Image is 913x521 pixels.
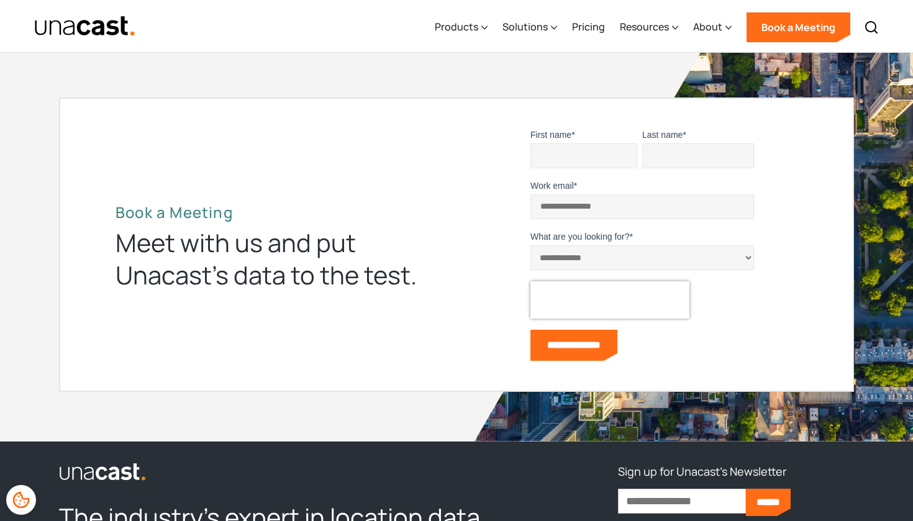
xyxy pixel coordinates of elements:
[572,2,605,53] a: Pricing
[620,19,669,34] div: Resources
[116,203,438,222] h2: Book a Meeting
[530,130,571,140] span: First name
[502,19,548,34] div: Solutions
[6,485,36,515] div: Cookie Preferences
[747,12,850,42] a: Book a Meeting
[530,281,689,319] iframe: reCAPTCHA
[59,461,514,481] a: link to the homepage
[530,232,630,242] span: What are you looking for?
[620,2,678,53] div: Resources
[34,16,135,37] a: home
[693,2,732,53] div: About
[435,2,488,53] div: Products
[34,16,135,37] img: Unacast text logo
[642,130,683,140] span: Last name
[116,227,438,291] div: Meet with us and put Unacast’s data to the test.
[59,463,146,481] img: Unacast logo
[618,461,786,481] h3: Sign up for Unacast's Newsletter
[864,20,879,35] img: Search icon
[693,19,722,34] div: About
[530,181,574,191] span: Work email
[502,2,557,53] div: Solutions
[435,19,478,34] div: Products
